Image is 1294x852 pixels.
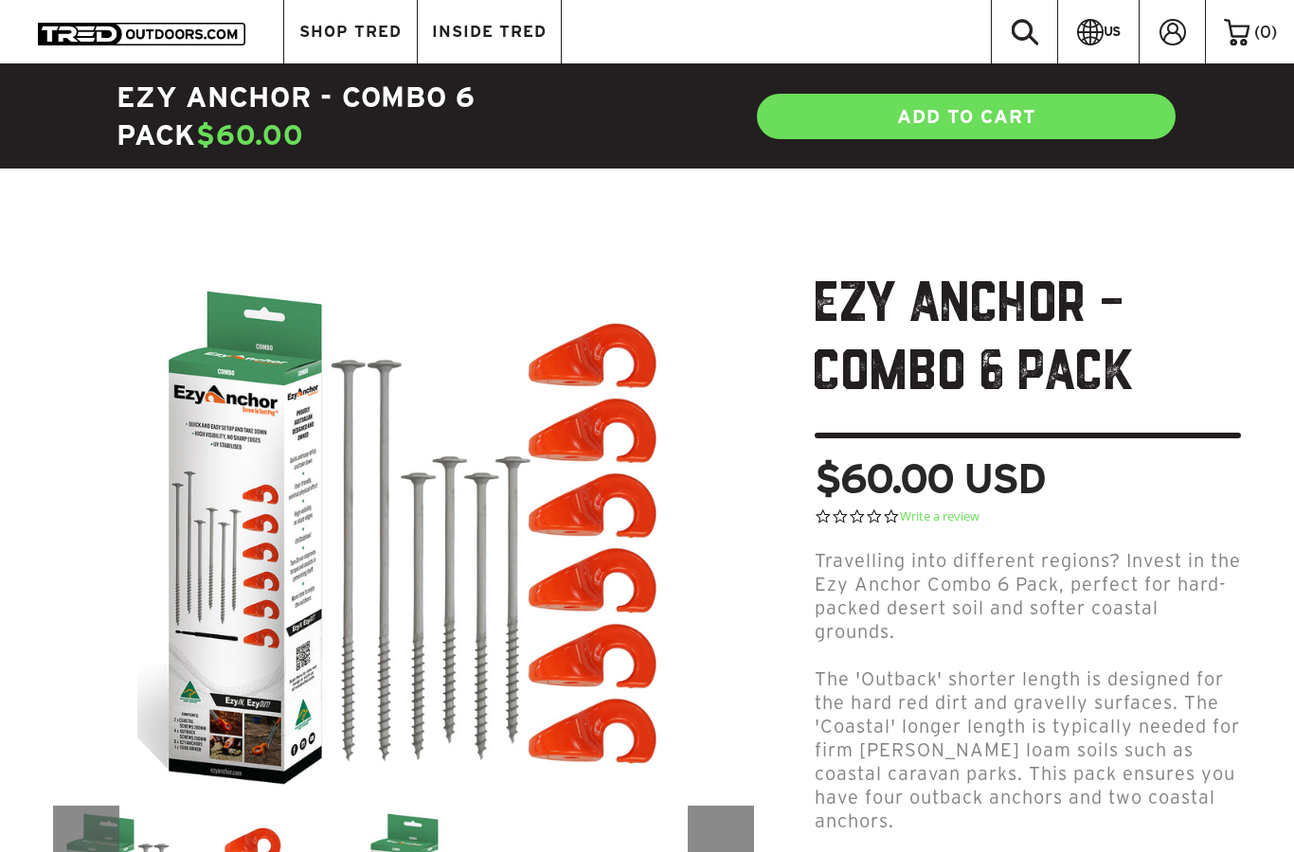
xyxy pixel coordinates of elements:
img: EzyAnchor6Pack2_700x.jpg [137,273,671,806]
h4: Ezy Anchor - Combo 6 pack [117,79,647,154]
p: The 'Outback' shorter length is designed for the hard red dirt and gravelly surfaces. The 'Coasta... [815,667,1241,833]
h1: Ezy Anchor - Combo 6 pack [815,273,1241,438]
span: $60.00 USD [815,457,1045,499]
span: ( ) [1254,24,1277,41]
img: cart-icon [1224,19,1249,45]
img: TRED Outdoors America [38,23,245,45]
a: Write a review [900,508,979,525]
p: Travelling into different regions? Invest in the Ezy Anchor Combo 6 Pack, perfect for hard-packed... [815,549,1241,644]
a: ADD TO CART [755,92,1177,141]
span: INSIDE TRED [432,24,547,40]
span: 0 [1260,23,1271,41]
span: SHOP TRED [299,24,402,40]
span: $60.00 [196,119,304,151]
